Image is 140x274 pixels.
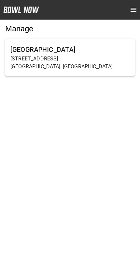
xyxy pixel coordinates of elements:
[10,55,130,63] p: [STREET_ADDRESS]
[127,3,140,16] button: open drawer
[10,44,130,55] h6: [GEOGRAPHIC_DATA]
[5,24,135,34] h5: Manage
[10,63,130,71] p: [GEOGRAPHIC_DATA], [GEOGRAPHIC_DATA]
[3,7,39,13] img: logo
